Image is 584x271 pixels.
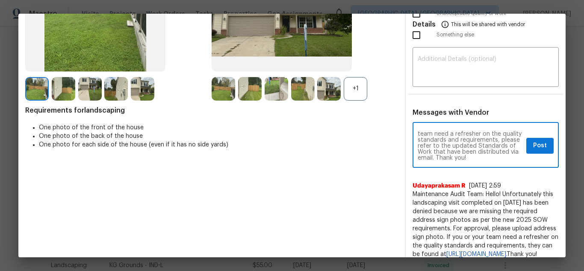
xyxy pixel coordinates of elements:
[418,131,523,161] textarea: Maintenance Audit Team: Hello! Unfortunately, this landscaping visit completed on [DATE] has been...
[413,190,559,259] span: Maintenance Audit Team: Hello! Unfortunately this landscaping visit completed on [DATE] has been ...
[413,182,466,190] span: Udayaprakasam R
[526,138,554,154] button: Post
[451,14,525,34] span: This will be shared with vendor
[446,251,507,257] a: [URL][DOMAIN_NAME].
[25,106,398,115] span: Requirements for landscaping
[437,31,559,39] span: Something else
[413,14,436,34] span: Details
[413,109,489,116] span: Messages with Vendor
[533,140,547,151] span: Post
[406,24,566,46] div: Something else
[39,123,398,132] li: One photo of the front of the house
[39,140,398,149] li: One photo for each side of the house (even if it has no side yards)
[344,77,367,101] div: +1
[39,132,398,140] li: One photo of the back of the house
[469,183,501,189] span: [DATE] 2:59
